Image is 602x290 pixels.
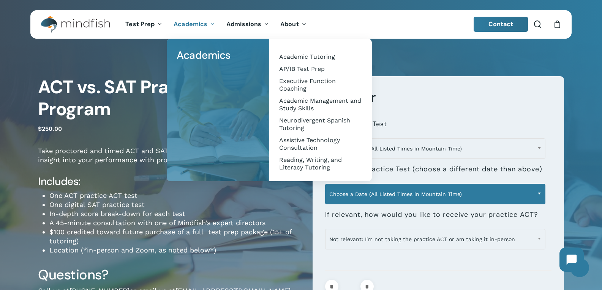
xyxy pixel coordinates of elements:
[38,76,301,120] h1: ACT vs. SAT Practice Test Program
[280,20,299,28] span: About
[38,175,301,188] h4: Includes:
[325,141,545,157] span: Choose a Date (All Listed Times in Mountain Time)
[38,266,301,284] h3: Questions?
[38,125,62,132] bdi: 250.00
[30,10,572,39] header: Main Menu
[120,10,312,39] nav: Main Menu
[275,21,312,28] a: About
[38,146,301,175] p: Take proctored and timed ACT and SAT practice tests and gain invaluable insight into your perform...
[49,209,301,218] li: In-depth score break-down for each test
[488,20,514,28] span: Contact
[49,191,301,200] li: One ACT practice ACT test
[226,20,261,28] span: Admissions
[325,89,551,106] h3: Register
[474,17,528,32] a: Contact
[325,186,545,202] span: Choose a Date (All Listed Times in Mountain Time)
[177,48,231,62] span: Academics
[325,138,545,159] span: Choose a Date (All Listed Times in Mountain Time)
[325,210,538,219] label: If relevant, how would you like to receive your practice ACT?
[49,200,301,209] li: One digital SAT practice test
[38,125,42,132] span: $
[325,184,545,204] span: Choose a Date (All Listed Times in Mountain Time)
[174,20,207,28] span: Academics
[49,246,301,255] li: Location (*in-person and Zoom, as noted below*)
[125,20,155,28] span: Test Prep
[168,21,221,28] a: Academics
[49,218,301,227] li: A 45-minute consultation with one of Mindfish’s expert directors
[174,46,262,64] a: Academics
[552,240,591,279] iframe: Chatbot
[120,21,168,28] a: Test Prep
[49,227,301,246] li: $100 credited toward future purchase of a full test prep package (15+ of tutoring)
[325,231,545,247] span: Not relevant: I'm not taking the practice ACT or am taking it in-person
[221,21,275,28] a: Admissions
[325,229,545,249] span: Not relevant: I'm not taking the practice ACT or am taking it in-person
[325,165,542,174] label: Digital SAT Practice Test (choose a different date than above)
[553,20,561,28] a: Cart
